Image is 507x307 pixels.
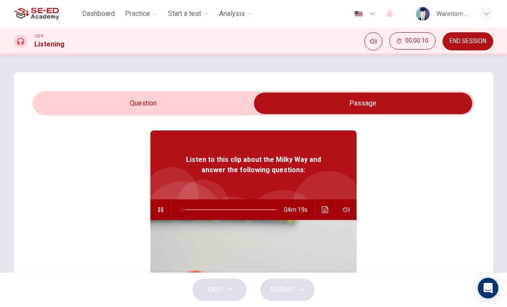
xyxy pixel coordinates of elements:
div: Hide [389,32,436,50]
span: Start a test [168,9,201,19]
div: Warintorn Konglee [437,9,469,19]
button: Start a test [165,6,212,22]
button: Analysis [216,6,256,22]
button: END SESSION [443,32,493,50]
div: Open Intercom Messenger [478,278,498,298]
span: Dashboard [82,9,115,19]
a: SE-ED Academy logo [14,5,79,22]
img: en [353,11,364,17]
span: Listen to this clip about the Milky Way and answer the following questions: [178,155,329,175]
span: 04m 19s [284,199,315,220]
div: Mute [364,32,382,50]
img: SE-ED Academy logo [14,5,59,22]
button: Practice [122,6,161,22]
h1: Listening [34,39,64,50]
button: 00:00:10 [389,32,436,50]
button: Click to see the audio transcription [318,199,332,220]
button: Dashboard [79,6,118,22]
span: 00:00:10 [405,37,428,44]
span: Analysis [219,9,245,19]
span: END SESSION [449,38,486,45]
span: CEFR [34,33,43,39]
span: Practice [125,9,150,19]
img: Profile picture [416,7,430,21]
